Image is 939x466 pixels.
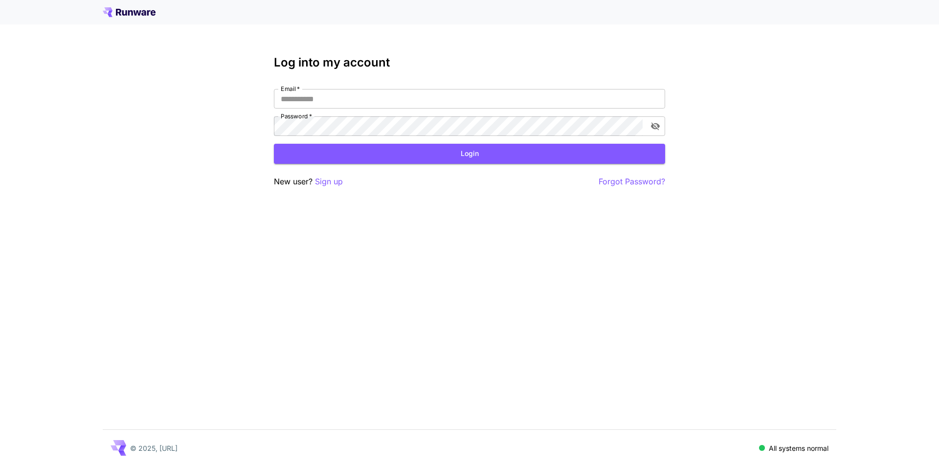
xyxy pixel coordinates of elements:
p: All systems normal [769,443,828,453]
button: Login [274,144,665,164]
h3: Log into my account [274,56,665,69]
button: toggle password visibility [647,117,664,135]
label: Password [281,112,312,120]
label: Email [281,85,300,93]
p: © 2025, [URL] [130,443,178,453]
button: Forgot Password? [599,176,665,188]
button: Sign up [315,176,343,188]
p: New user? [274,176,343,188]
